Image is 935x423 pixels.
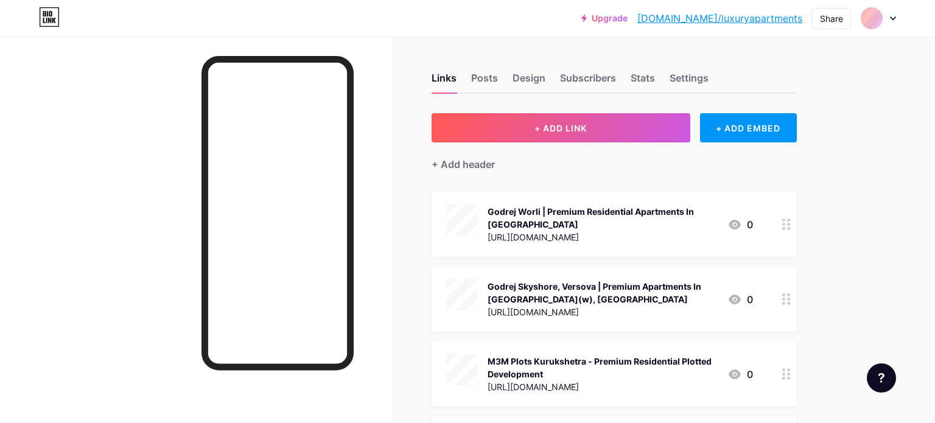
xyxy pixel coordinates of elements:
a: [DOMAIN_NAME]/luxuryapartments [637,11,802,26]
div: Settings [670,71,709,93]
div: Posts [471,71,498,93]
div: Stats [631,71,655,93]
div: [URL][DOMAIN_NAME] [488,380,718,393]
div: Links [432,71,457,93]
div: 0 [727,292,753,307]
div: Share [820,12,843,25]
div: M3M Plots Kurukshetra - Premium Residential Plotted Development [488,355,718,380]
div: Godrej Skyshore, Versova | Premium Apartments In [GEOGRAPHIC_DATA](w), [GEOGRAPHIC_DATA] [488,280,718,306]
div: Subscribers [560,71,616,93]
div: [URL][DOMAIN_NAME] [488,231,718,243]
div: Godrej Worli | Premium Residential Apartments In [GEOGRAPHIC_DATA] [488,205,718,231]
div: + ADD EMBED [700,113,797,142]
span: + ADD LINK [534,123,587,133]
div: Design [513,71,545,93]
div: 0 [727,367,753,382]
button: + ADD LINK [432,113,690,142]
a: Upgrade [581,13,628,23]
div: [URL][DOMAIN_NAME] [488,306,718,318]
div: 0 [727,217,753,232]
div: + Add header [432,157,495,172]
